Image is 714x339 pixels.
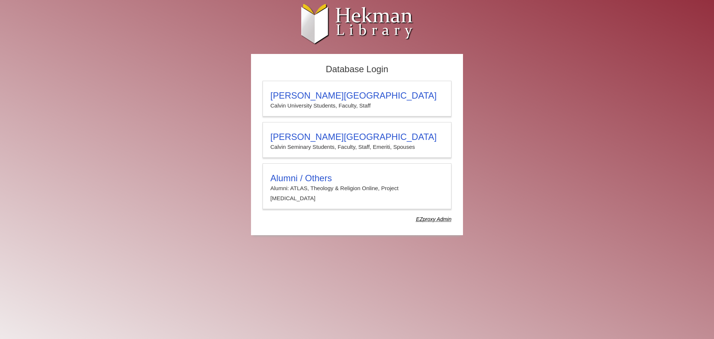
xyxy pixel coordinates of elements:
[270,101,444,111] p: Calvin University Students, Faculty, Staff
[270,173,444,203] summary: Alumni / OthersAlumni: ATLAS, Theology & Religion Online, Project [MEDICAL_DATA]
[259,62,455,77] h2: Database Login
[270,142,444,152] p: Calvin Seminary Students, Faculty, Staff, Emeriti, Spouses
[270,183,444,203] p: Alumni: ATLAS, Theology & Religion Online, Project [MEDICAL_DATA]
[270,90,444,101] h3: [PERSON_NAME][GEOGRAPHIC_DATA]
[263,81,451,116] a: [PERSON_NAME][GEOGRAPHIC_DATA]Calvin University Students, Faculty, Staff
[263,122,451,158] a: [PERSON_NAME][GEOGRAPHIC_DATA]Calvin Seminary Students, Faculty, Staff, Emeriti, Spouses
[416,216,451,222] dfn: Use Alumni login
[270,132,444,142] h3: [PERSON_NAME][GEOGRAPHIC_DATA]
[270,173,444,183] h3: Alumni / Others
